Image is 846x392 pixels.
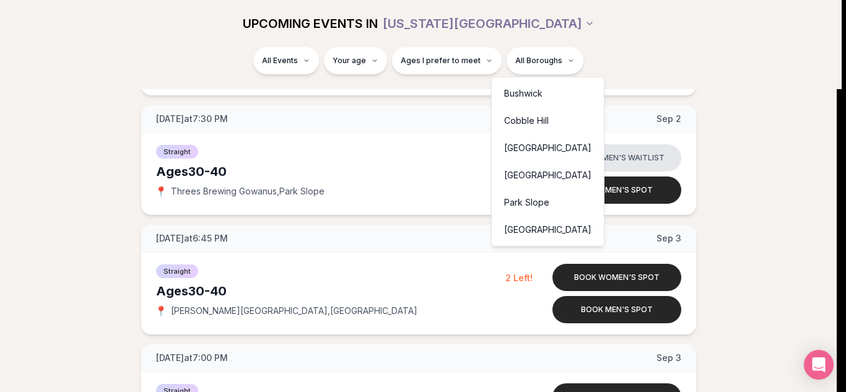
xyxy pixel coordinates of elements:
div: Cobble Hill [494,107,601,134]
div: [GEOGRAPHIC_DATA] [494,216,601,243]
div: Bushwick [494,80,601,107]
div: Park Slope [494,189,601,216]
div: [GEOGRAPHIC_DATA] [494,162,601,189]
div: [GEOGRAPHIC_DATA] [494,134,601,162]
